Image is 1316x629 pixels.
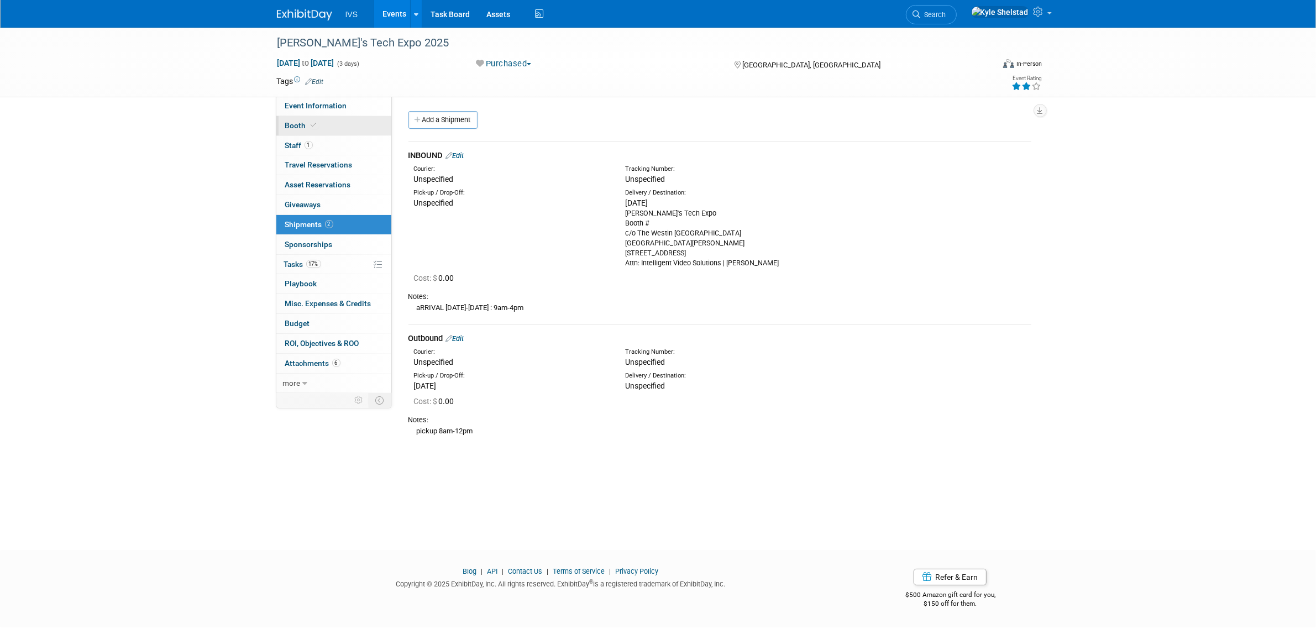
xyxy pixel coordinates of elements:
span: Playbook [285,279,317,288]
div: aRRIVAL [DATE]-[DATE] : 9am-4pm [408,302,1031,313]
a: Staff1 [276,136,391,155]
img: Format-Inperson.png [1003,59,1014,68]
a: Travel Reservations [276,155,391,175]
div: Outbound [408,333,1031,344]
a: Attachments6 [276,354,391,373]
a: Playbook [276,274,391,293]
span: (3 days) [337,60,360,67]
span: [GEOGRAPHIC_DATA], [GEOGRAPHIC_DATA] [742,61,880,69]
div: Notes: [408,292,1031,302]
span: Budget [285,319,310,328]
span: 1 [305,141,313,149]
a: Edit [306,78,324,86]
img: ExhibitDay [277,9,332,20]
a: Terms of Service [553,567,605,575]
a: more [276,374,391,393]
span: Unspecified [625,358,665,366]
span: 0.00 [414,274,459,282]
a: Budget [276,314,391,333]
div: [DATE] [414,380,609,391]
span: Tasks [284,260,321,269]
a: Search [906,5,957,24]
div: [PERSON_NAME]'s Tech Expo Booth # c/o The Westin [GEOGRAPHIC_DATA] [GEOGRAPHIC_DATA][PERSON_NAME]... [625,208,820,268]
span: Booth [285,121,319,130]
span: to [301,59,311,67]
span: | [544,567,551,575]
a: Edit [446,334,464,343]
span: Cost: $ [414,397,439,406]
span: 17% [306,260,321,268]
div: Delivery / Destination: [625,371,820,380]
span: Asset Reservations [285,180,351,189]
div: pickup 8am-12pm [408,425,1031,437]
a: Giveaways [276,195,391,214]
sup: ® [589,579,593,585]
div: Unspecified [414,357,609,368]
span: Cost: $ [414,274,439,282]
span: Sponsorships [285,240,333,249]
div: Unspecified [414,174,609,185]
span: | [499,567,506,575]
a: ROI, Objectives & ROO [276,334,391,353]
div: $150 off for them. [861,599,1040,609]
div: Event Format [929,57,1042,74]
span: 2 [325,220,333,228]
td: Tags [277,76,324,87]
div: Pick-up / Drop-Off: [414,188,609,197]
a: Asset Reservations [276,175,391,195]
span: Unspecified [414,198,454,207]
div: Copyright © 2025 ExhibitDay, Inc. All rights reserved. ExhibitDay is a registered trademark of Ex... [277,576,845,589]
button: Purchased [472,58,536,70]
a: Edit [446,151,464,160]
div: [DATE] [625,197,820,208]
span: Shipments [285,220,333,229]
div: INBOUND [408,150,1031,161]
a: Event Information [276,96,391,116]
div: Courier: [414,348,609,357]
span: 0.00 [414,397,459,406]
div: Notes: [408,415,1031,425]
a: Tasks17% [276,255,391,274]
a: Blog [463,567,476,575]
div: In-Person [1016,60,1042,68]
a: Add a Shipment [408,111,478,129]
span: 6 [332,359,340,367]
div: Delivery / Destination: [625,188,820,197]
a: Refer & Earn [914,569,987,585]
span: Event Information [285,101,347,110]
a: Misc. Expenses & Credits [276,294,391,313]
span: Giveaways [285,200,321,209]
span: [DATE] [DATE] [277,58,335,68]
div: Event Rating [1011,76,1041,81]
div: [PERSON_NAME]'s Tech Expo 2025 [274,33,977,53]
img: Kyle Shelstad [971,6,1029,18]
span: Travel Reservations [285,160,353,169]
a: API [487,567,497,575]
a: Booth [276,116,391,135]
div: Pick-up / Drop-Off: [414,371,609,380]
span: | [606,567,614,575]
span: Misc. Expenses & Credits [285,299,371,308]
td: Toggle Event Tabs [369,393,391,407]
span: IVS [345,10,358,19]
a: Contact Us [508,567,542,575]
a: Privacy Policy [615,567,658,575]
span: Attachments [285,359,340,368]
div: Courier: [414,165,609,174]
span: | [478,567,485,575]
i: Booth reservation complete [311,122,317,128]
td: Personalize Event Tab Strip [350,393,369,407]
div: $500 Amazon gift card for you, [861,583,1040,609]
a: Sponsorships [276,235,391,254]
span: Unspecified [625,175,665,184]
div: Tracking Number: [625,348,873,357]
a: Shipments2 [276,215,391,234]
span: ROI, Objectives & ROO [285,339,359,348]
div: Tracking Number: [625,165,873,174]
span: Staff [285,141,313,150]
span: more [283,379,301,387]
span: Unspecified [625,381,665,390]
span: Search [921,11,946,19]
